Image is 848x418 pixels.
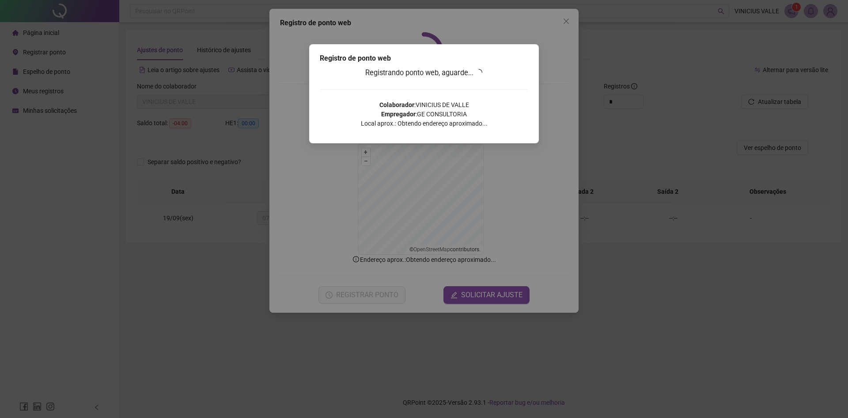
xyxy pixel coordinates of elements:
span: loading [475,69,482,76]
div: Registro de ponto web [320,53,528,64]
h3: Registrando ponto web, aguarde... [320,67,528,79]
strong: Empregador [381,111,416,118]
strong: Colaborador [379,101,414,108]
p: : VINICIUS DE VALLE : GE CONSULTORIA Local aprox.: Obtendo endereço aproximado... [320,100,528,128]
